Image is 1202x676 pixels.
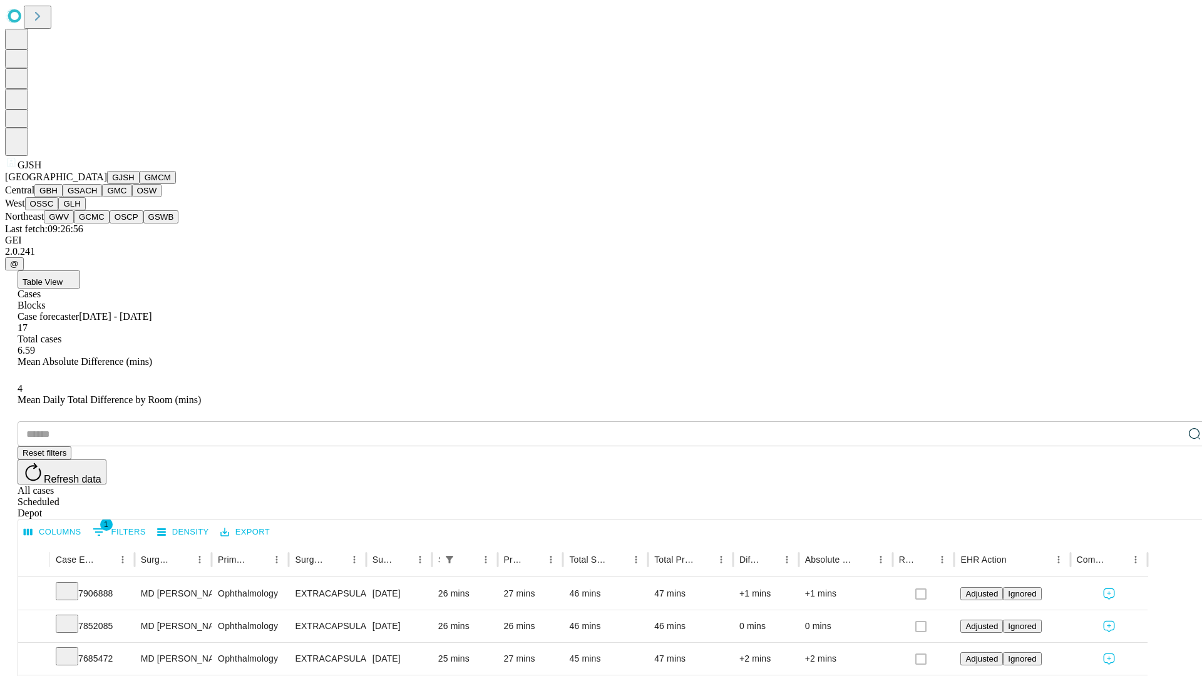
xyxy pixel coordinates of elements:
span: Table View [23,277,63,287]
div: +1 mins [739,578,793,610]
button: Sort [855,551,872,568]
span: Mean Daily Total Difference by Room (mins) [18,394,201,405]
button: Show filters [90,522,149,542]
button: Menu [268,551,285,568]
span: Case forecaster [18,311,79,322]
div: Total Scheduled Duration [569,555,609,565]
button: Expand [24,583,43,605]
div: 27 mins [504,643,557,675]
div: 7852085 [56,610,128,642]
div: Ophthalmology [218,610,282,642]
div: 7685472 [56,643,128,675]
div: EXTRACAPSULAR CATARACT REMOVAL WITH [MEDICAL_DATA] [295,578,359,610]
div: [DATE] [372,578,426,610]
button: Density [154,523,212,542]
span: 1 [100,518,113,531]
div: +1 mins [805,578,886,610]
button: Menu [933,551,951,568]
button: Adjusted [960,587,1003,600]
button: Menu [114,551,131,568]
button: GJSH [107,171,140,184]
button: Sort [96,551,114,568]
button: OSCP [110,210,143,223]
div: 0 mins [739,610,793,642]
button: Sort [460,551,477,568]
button: Expand [24,648,43,670]
button: Menu [1050,551,1067,568]
div: 25 mins [438,643,491,675]
button: GLH [58,197,85,210]
div: 47 mins [654,643,727,675]
span: Adjusted [965,622,998,631]
span: Last fetch: 09:26:56 [5,223,83,234]
div: EHR Action [960,555,1006,565]
button: Menu [191,551,208,568]
span: Ignored [1008,589,1036,598]
span: Central [5,185,34,195]
div: EXTRACAPSULAR CATARACT REMOVAL WITH [MEDICAL_DATA] [295,610,359,642]
div: Total Predicted Duration [654,555,694,565]
div: EXTRACAPSULAR CATARACT REMOVAL WITH [MEDICAL_DATA] [295,643,359,675]
div: 2.0.241 [5,246,1197,257]
div: 26 mins [438,578,491,610]
button: Ignored [1003,620,1041,633]
button: Adjusted [960,652,1003,665]
button: Sort [173,551,191,568]
button: Reset filters [18,446,71,459]
div: Comments [1077,555,1108,565]
div: 46 mins [654,610,727,642]
span: [DATE] - [DATE] [79,311,152,322]
div: Surgeon Name [141,555,172,565]
span: Adjusted [965,654,998,663]
button: GSWB [143,210,179,223]
div: +2 mins [805,643,886,675]
span: GJSH [18,160,41,170]
button: Refresh data [18,459,106,484]
button: GWV [44,210,74,223]
button: Ignored [1003,587,1041,600]
button: Sort [250,551,268,568]
div: 7906888 [56,578,128,610]
div: 26 mins [504,610,557,642]
button: Sort [1109,551,1127,568]
button: Sort [761,551,778,568]
div: Case Epic Id [56,555,95,565]
button: GBH [34,184,63,197]
button: Menu [542,551,560,568]
button: Menu [712,551,730,568]
span: Northeast [5,211,44,222]
span: @ [10,259,19,269]
button: GSACH [63,184,102,197]
div: MD [PERSON_NAME] [141,610,205,642]
div: Ophthalmology [218,643,282,675]
div: [DATE] [372,643,426,675]
button: GMC [102,184,131,197]
div: [DATE] [372,610,426,642]
button: Sort [394,551,411,568]
span: Total cases [18,334,61,344]
button: GCMC [74,210,110,223]
button: Expand [24,616,43,638]
button: Menu [778,551,796,568]
span: Refresh data [44,474,101,484]
button: Menu [346,551,363,568]
button: Sort [610,551,627,568]
button: Select columns [21,523,85,542]
span: Ignored [1008,622,1036,631]
div: Difference [739,555,759,565]
div: MD [PERSON_NAME] [141,578,205,610]
button: Menu [411,551,429,568]
button: Menu [1127,551,1144,568]
div: 46 mins [569,578,642,610]
span: Reset filters [23,448,66,458]
div: GEI [5,235,1197,246]
div: Absolute Difference [805,555,853,565]
button: OSW [132,184,162,197]
button: Sort [695,551,712,568]
button: GMCM [140,171,176,184]
button: Export [217,523,273,542]
div: Surgery Name [295,555,326,565]
span: 6.59 [18,345,35,356]
div: 45 mins [569,643,642,675]
div: +2 mins [739,643,793,675]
